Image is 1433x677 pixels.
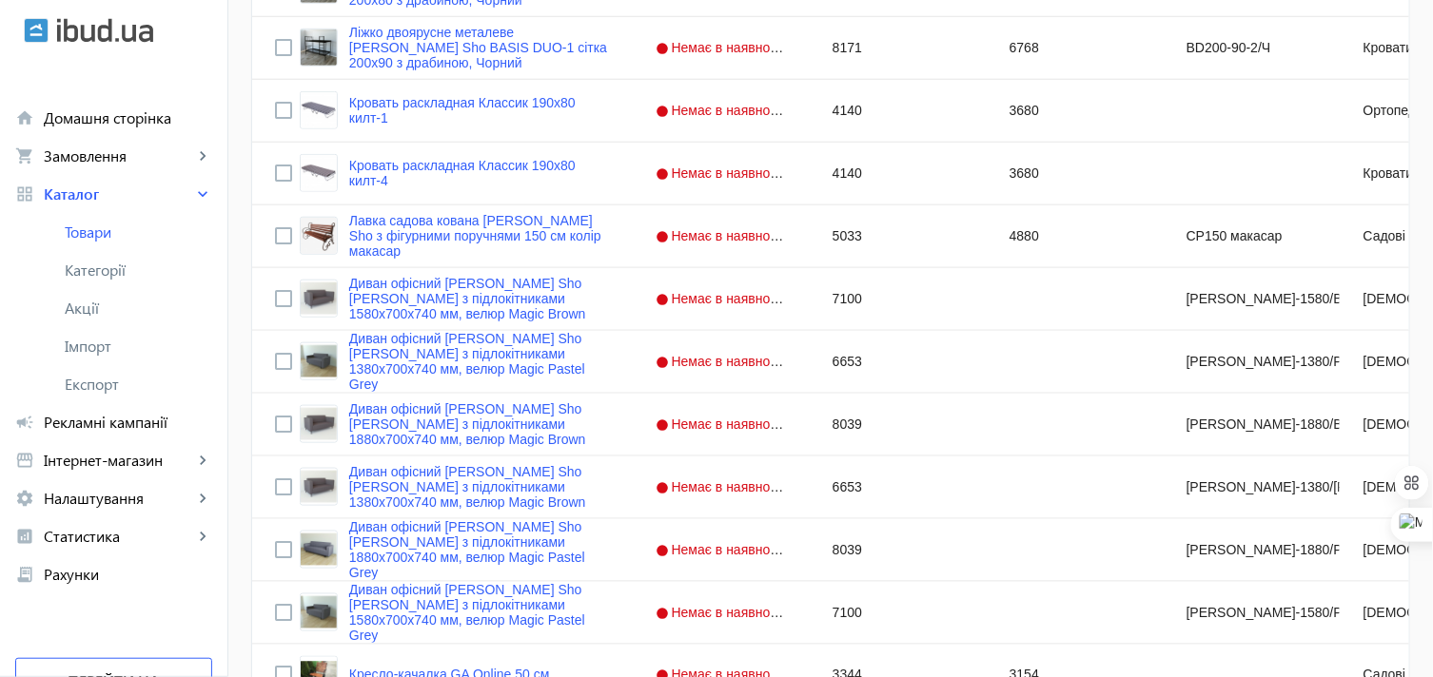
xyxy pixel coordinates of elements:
[349,519,610,580] a: Диван офісний [PERSON_NAME] Sho [PERSON_NAME] з підлокітниками 1880х700х740 мм, велюр Magic Paste...
[656,103,791,118] span: Немає в наявності
[810,331,987,393] div: 6653
[349,213,610,259] a: Лавка садова кована [PERSON_NAME] Sho з фігурними поручнями 150 см колір макасар
[987,17,1164,79] div: 6768
[810,17,987,79] div: 8171
[1164,268,1341,330] div: [PERSON_NAME]-1580/Brown
[349,331,610,392] a: Диван офісний [PERSON_NAME] Sho [PERSON_NAME] з підлокітниками 1380х700х740 мм, велюр Magic Paste...
[193,527,212,546] mat-icon: keyboard_arrow_right
[1164,456,1341,518] div: [PERSON_NAME]-1380/[PERSON_NAME]
[810,205,987,267] div: 5033
[65,337,212,356] span: Імпорт
[810,394,987,455] div: 8039
[15,527,34,546] mat-icon: analytics
[44,565,212,584] span: Рахунки
[1164,17,1341,79] div: BD200-90-2/Ч
[15,184,34,203] mat-icon: grid_view
[1164,394,1341,455] div: [PERSON_NAME]-1880/Brown
[44,451,193,470] span: Інтернет-магазин
[44,489,193,508] span: Налаштування
[15,108,34,127] mat-icon: home
[65,222,212,242] span: Товари
[810,268,987,330] div: 7100
[810,143,987,204] div: 4140
[349,95,610,126] a: Кровать раскладная Классик 190х80 килт-1
[656,291,791,306] span: Немає в наявності
[65,375,212,394] span: Експорт
[15,146,34,165] mat-icon: shopping_cart
[987,143,1164,204] div: 3680
[349,276,610,321] a: Диван офісний [PERSON_NAME] Sho [PERSON_NAME] з підлокітниками 1580х700х740 мм, велюр Magic Brown
[656,479,791,494] span: Немає в наявності
[1164,331,1341,393] div: [PERSON_NAME]-1380/Pastel Grey
[15,489,34,508] mat-icon: settings
[810,456,987,518] div: 6653
[44,184,193,203] span: Каталог
[193,451,212,470] mat-icon: keyboard_arrow_right
[656,228,791,243] span: Немає в наявності
[65,261,212,280] span: Категорії
[349,582,610,643] a: Диван офісний [PERSON_NAME] Sho [PERSON_NAME] з підлокітниками 1580х700х740 мм, велюр Magic Paste...
[1164,582,1341,644] div: [PERSON_NAME]-1580/Pastel Grey
[65,299,212,318] span: Акції
[44,146,193,165] span: Замовлення
[193,146,212,165] mat-icon: keyboard_arrow_right
[987,205,1164,267] div: 4880
[57,18,153,43] img: ibud_text.svg
[349,464,610,510] a: Диван офісний [PERSON_NAME] Sho [PERSON_NAME] з підлокітниками 1380х700х740 мм, велюр Magic Brown
[349,158,610,188] a: Кровать раскладная Классик 190х80 килт-4
[15,451,34,470] mat-icon: storefront
[15,565,34,584] mat-icon: receipt_long
[810,582,987,644] div: 7100
[656,354,791,369] span: Немає в наявності
[987,80,1164,142] div: 3680
[656,605,791,620] span: Немає в наявності
[656,542,791,557] span: Немає в наявності
[1164,205,1341,267] div: CP150 макасар
[44,527,193,546] span: Статистика
[656,416,791,432] span: Немає в наявності
[44,413,212,432] span: Рекламні кампанії
[1164,519,1341,581] div: [PERSON_NAME]-1880/Pastel Grey
[810,519,987,581] div: 8039
[349,401,610,447] a: Диван офісний [PERSON_NAME] Sho [PERSON_NAME] з підлокітниками 1880х700х740 мм, велюр Magic Brown
[349,25,610,70] a: Ліжко двоярусне металеве [PERSON_NAME] Sho BASIS DUO-1 сітка 200х90 з драбиною, Чорний
[44,108,212,127] span: Домашня сторінка
[656,40,791,55] span: Немає в наявності
[24,18,49,43] img: ibud.svg
[810,80,987,142] div: 4140
[15,413,34,432] mat-icon: campaign
[193,184,212,203] mat-icon: keyboard_arrow_right
[193,489,212,508] mat-icon: keyboard_arrow_right
[656,165,791,181] span: Немає в наявності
